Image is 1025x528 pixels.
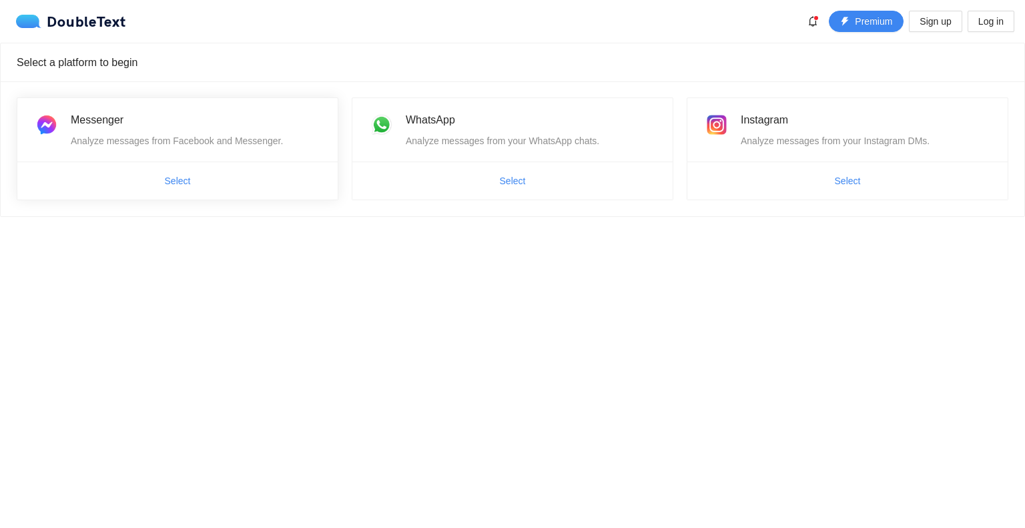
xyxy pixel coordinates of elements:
[154,170,202,192] button: Select
[16,15,47,28] img: logo
[803,16,823,27] span: bell
[978,14,1004,29] span: Log in
[500,174,526,188] span: Select
[741,114,788,125] span: Instagram
[687,97,1008,200] a: InstagramAnalyze messages from your Instagram DMs.Select
[16,15,126,28] div: DoubleText
[33,111,60,138] img: messenger.png
[802,11,823,32] button: bell
[968,11,1014,32] button: Log in
[368,111,395,138] img: whatsapp.png
[352,97,673,200] a: WhatsAppAnalyze messages from your WhatsApp chats.Select
[406,114,455,125] span: WhatsApp
[741,134,992,148] div: Analyze messages from your Instagram DMs.
[71,111,322,128] div: Messenger
[165,174,191,188] span: Select
[406,134,657,148] div: Analyze messages from your WhatsApp chats.
[824,170,872,192] button: Select
[909,11,962,32] button: Sign up
[855,14,892,29] span: Premium
[840,17,849,27] span: thunderbolt
[703,111,730,138] img: instagram.png
[489,170,537,192] button: Select
[16,15,126,28] a: logoDoubleText
[920,14,951,29] span: Sign up
[17,43,1008,81] div: Select a platform to begin
[829,11,904,32] button: thunderboltPremium
[17,97,338,200] a: MessengerAnalyze messages from Facebook and Messenger.Select
[71,134,322,148] div: Analyze messages from Facebook and Messenger.
[835,174,861,188] span: Select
